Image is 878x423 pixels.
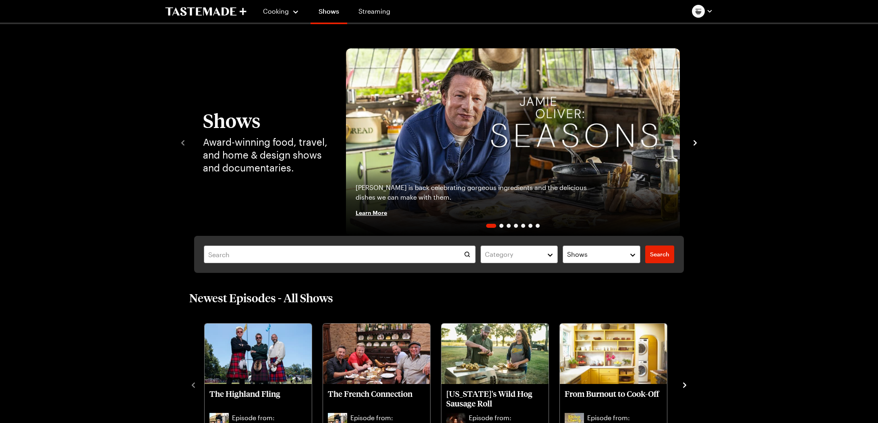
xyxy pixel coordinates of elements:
span: Go to slide 4 [514,224,518,228]
span: Search [650,250,669,258]
p: [US_STATE]'s Wild Hog Sausage Roll [446,389,544,408]
span: Go to slide 7 [536,224,540,228]
img: The Highland Fling [205,324,312,384]
p: From Burnout to Cook-Off [565,389,662,408]
p: Episode from: [469,413,544,423]
button: navigate to previous item [179,137,187,147]
span: Go to slide 1 [486,224,496,228]
p: The Highland Fling [209,389,307,408]
p: Episode from: [232,413,307,423]
a: Oklahoma's Wild Hog Sausage Roll [446,389,544,411]
button: navigate to previous item [189,380,197,389]
div: Category [485,250,542,259]
span: Shows [567,250,588,259]
button: Profile picture [692,5,713,18]
a: The French Connection [328,389,425,411]
a: The Highland Fling [209,389,307,411]
span: Learn More [356,208,387,217]
a: From Burnout to Cook-Off [565,389,662,411]
a: filters [645,246,674,263]
p: Episode from: [350,413,425,423]
p: Award-winning food, travel, and home & design shows and documentaries. [203,136,330,174]
h1: Shows [203,110,330,131]
p: Episode from: [587,413,662,423]
button: Category [480,246,558,263]
h2: Newest Episodes - All Shows [189,291,333,305]
span: Cooking [263,7,289,15]
a: To Tastemade Home Page [165,7,246,16]
p: The French Connection [328,389,425,408]
button: Shows [563,246,640,263]
span: Go to slide 3 [507,224,511,228]
span: Go to slide 2 [499,224,503,228]
img: Oklahoma's Wild Hog Sausage Roll [441,324,549,384]
span: Go to slide 6 [528,224,532,228]
button: Cooking [263,2,299,21]
input: Search [204,246,476,263]
img: Jamie Oliver: Seasons [346,48,680,236]
img: Profile picture [692,5,705,18]
button: navigate to next item [691,137,699,147]
img: The French Connection [323,324,430,384]
a: Shows [311,2,347,24]
a: Jamie Oliver: Seasons[PERSON_NAME] is back celebrating gorgeous ingredients and the delicious dis... [346,48,680,236]
p: [PERSON_NAME] is back celebrating gorgeous ingredients and the delicious dishes we can make with ... [356,183,607,202]
button: navigate to next item [681,380,689,389]
span: Go to slide 5 [521,224,525,228]
img: From Burnout to Cook-Off [560,324,667,384]
div: 1 / 7 [346,48,680,236]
